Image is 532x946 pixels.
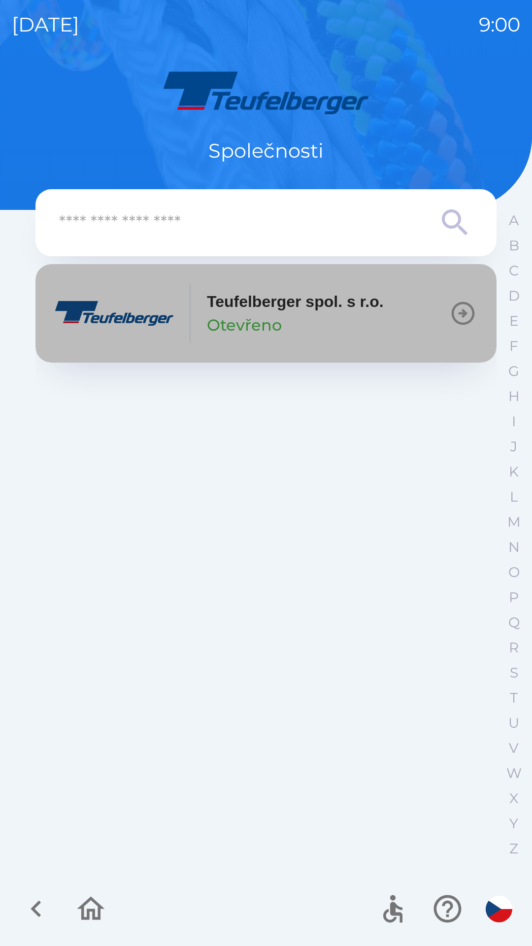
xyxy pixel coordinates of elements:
img: cs flag [486,896,512,922]
button: A [501,208,526,233]
button: W [501,761,526,786]
p: Teufelberger spol. s r.o. [207,290,384,313]
p: A [509,212,519,229]
button: Z [501,836,526,861]
p: O [508,564,520,581]
p: N [508,539,520,556]
button: E [501,308,526,334]
p: W [506,765,522,782]
button: I [501,409,526,434]
p: B [509,237,519,254]
button: O [501,560,526,585]
p: P [509,589,519,606]
img: 687bd9e2-e5e1-4ffa-84b0-83b74f2f06bb.png [55,284,173,343]
p: Společnosti [208,136,324,166]
button: K [501,459,526,484]
p: C [509,262,519,279]
p: Y [509,815,518,832]
p: F [509,338,518,355]
button: Y [501,811,526,836]
p: 9:00 [479,10,520,39]
p: Otevřeno [207,313,282,337]
button: H [501,384,526,409]
p: Q [508,614,520,631]
p: I [512,413,516,430]
button: Teufelberger spol. s r.o.Otevřeno [35,264,497,363]
p: H [508,388,520,405]
p: G [508,363,519,380]
img: Logo [35,69,497,116]
button: S [501,660,526,685]
p: [DATE] [12,10,79,39]
button: P [501,585,526,610]
p: V [509,740,519,757]
button: L [501,484,526,509]
p: Z [509,840,518,857]
button: N [501,535,526,560]
button: J [501,434,526,459]
button: Q [501,610,526,635]
p: X [509,790,518,807]
button: U [501,710,526,736]
button: M [501,509,526,535]
p: E [509,312,519,330]
button: X [501,786,526,811]
button: G [501,359,526,384]
p: D [508,287,520,304]
p: T [510,689,518,707]
button: F [501,334,526,359]
button: B [501,233,526,258]
button: V [501,736,526,761]
p: L [510,488,518,506]
p: R [509,639,519,656]
p: U [508,714,519,732]
button: D [501,283,526,308]
p: K [509,463,519,480]
p: S [510,664,518,681]
p: M [507,513,521,531]
button: C [501,258,526,283]
p: J [510,438,517,455]
button: T [501,685,526,710]
button: R [501,635,526,660]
